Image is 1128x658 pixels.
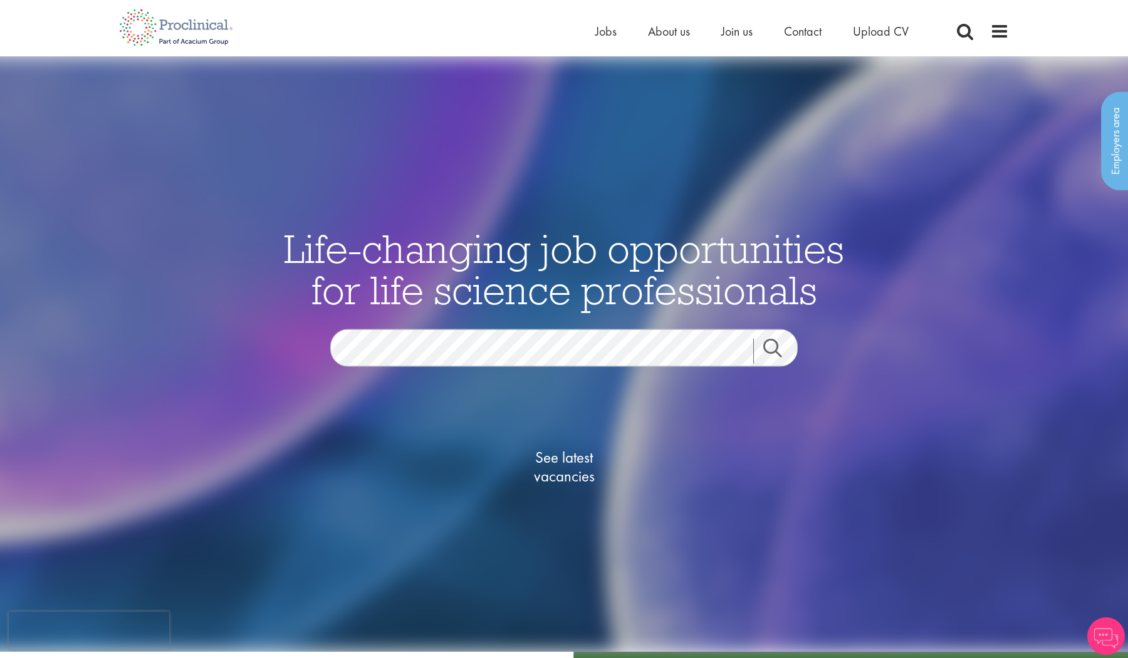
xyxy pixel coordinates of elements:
[853,23,909,39] a: Upload CV
[721,23,753,39] a: Join us
[501,448,627,486] span: See latest vacancies
[501,398,627,536] a: See latestvacancies
[284,224,844,315] span: Life-changing job opportunities for life science professionals
[784,23,822,39] a: Contact
[753,339,807,364] a: Job search submit button
[595,23,617,39] a: Jobs
[9,612,169,649] iframe: reCAPTCHA
[1087,617,1125,655] img: Chatbot
[648,23,690,39] a: About us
